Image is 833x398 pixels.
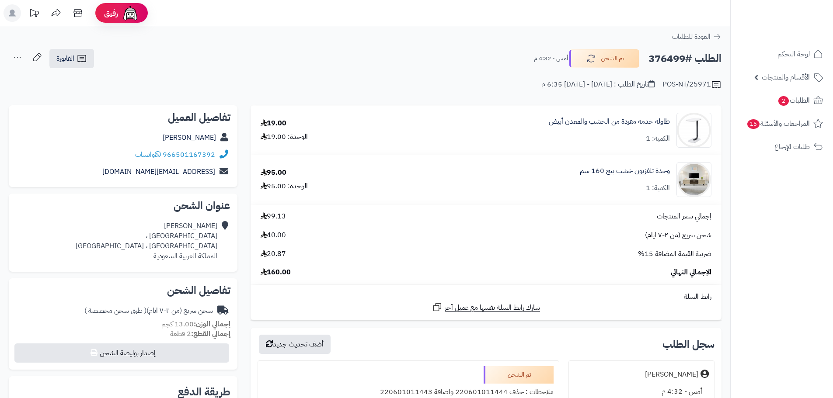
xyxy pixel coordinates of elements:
span: 160.00 [261,267,291,277]
div: POS-NT/25971 [662,80,721,90]
div: تم الشحن [484,366,554,384]
span: العودة للطلبات [672,31,711,42]
span: الطلبات [777,94,810,107]
span: شحن سريع (من ٢-٧ ايام) [645,230,711,240]
a: طاولة خدمة مفردة من الخشب والمعدن أبيض [549,117,670,127]
span: ضريبة القيمة المضافة 15% [638,249,711,259]
span: المراجعات والأسئلة [746,118,810,130]
h2: طريقة الدفع [178,387,230,397]
div: الوحدة: 95.00 [261,181,308,191]
span: شارك رابط السلة نفسها مع عميل آخر [445,303,540,313]
a: 966501167392 [163,149,215,160]
img: 1750490663-220601011443-90x90.jpg [677,162,711,197]
a: وحدة تلفزيون خشب بيج 160 سم [580,166,670,176]
span: لوحة التحكم [777,48,810,60]
div: رابط السلة [254,292,718,302]
button: إصدار بوليصة الشحن [14,343,229,363]
small: 13.00 كجم [161,319,230,329]
span: الأقسام والمنتجات [762,71,810,83]
a: المراجعات والأسئلة15 [736,113,828,134]
button: أضف تحديث جديد [259,335,331,354]
small: 2 قطعة [170,329,230,339]
a: العودة للطلبات [672,31,721,42]
span: ( طرق شحن مخصصة ) [84,305,146,316]
div: 95.00 [261,168,286,178]
h2: تفاصيل الشحن [16,285,230,296]
div: الوحدة: 19.00 [261,132,308,142]
span: 99.13 [261,211,286,221]
span: 15 [747,119,760,129]
a: لوحة التحكم [736,44,828,65]
h2: عنوان الشحن [16,201,230,211]
h2: الطلب #376499 [648,50,721,68]
img: ai-face.png [122,4,139,22]
h2: تفاصيل العميل [16,112,230,123]
img: 1735575541-110108010255-90x90.jpg [677,113,711,148]
small: أمس - 4:32 م [534,54,568,63]
a: [EMAIL_ADDRESS][DOMAIN_NAME] [102,166,215,177]
div: [PERSON_NAME] [GEOGRAPHIC_DATA] ، [GEOGRAPHIC_DATA] ، [GEOGRAPHIC_DATA] المملكة العربية السعودية [76,221,217,261]
a: شارك رابط السلة نفسها مع عميل آخر [432,302,540,313]
span: 40.00 [261,230,286,240]
img: logo-2.png [774,24,825,43]
span: 2 [778,96,789,106]
a: [PERSON_NAME] [163,132,216,143]
span: رفيق [104,8,118,18]
div: الكمية: 1 [646,183,670,193]
span: طلبات الإرجاع [774,141,810,153]
a: طلبات الإرجاع [736,136,828,157]
span: إجمالي سعر المنتجات [657,211,711,221]
a: تحديثات المنصة [23,4,45,24]
div: شحن سريع (من ٢-٧ ايام) [84,306,213,316]
div: الكمية: 1 [646,134,670,144]
span: الإجمالي النهائي [671,267,711,277]
div: [PERSON_NAME] [645,370,698,380]
h3: سجل الطلب [662,339,714,350]
strong: إجمالي القطع: [191,329,230,339]
div: 19.00 [261,118,286,128]
strong: إجمالي الوزن: [194,319,230,329]
span: 20.87 [261,249,286,259]
div: تاريخ الطلب : [DATE] - [DATE] 6:35 م [541,80,655,90]
button: تم الشحن [569,49,639,68]
span: الفاتورة [56,53,74,64]
a: واتساب [135,149,161,160]
a: الفاتورة [49,49,94,68]
a: الطلبات2 [736,90,828,111]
